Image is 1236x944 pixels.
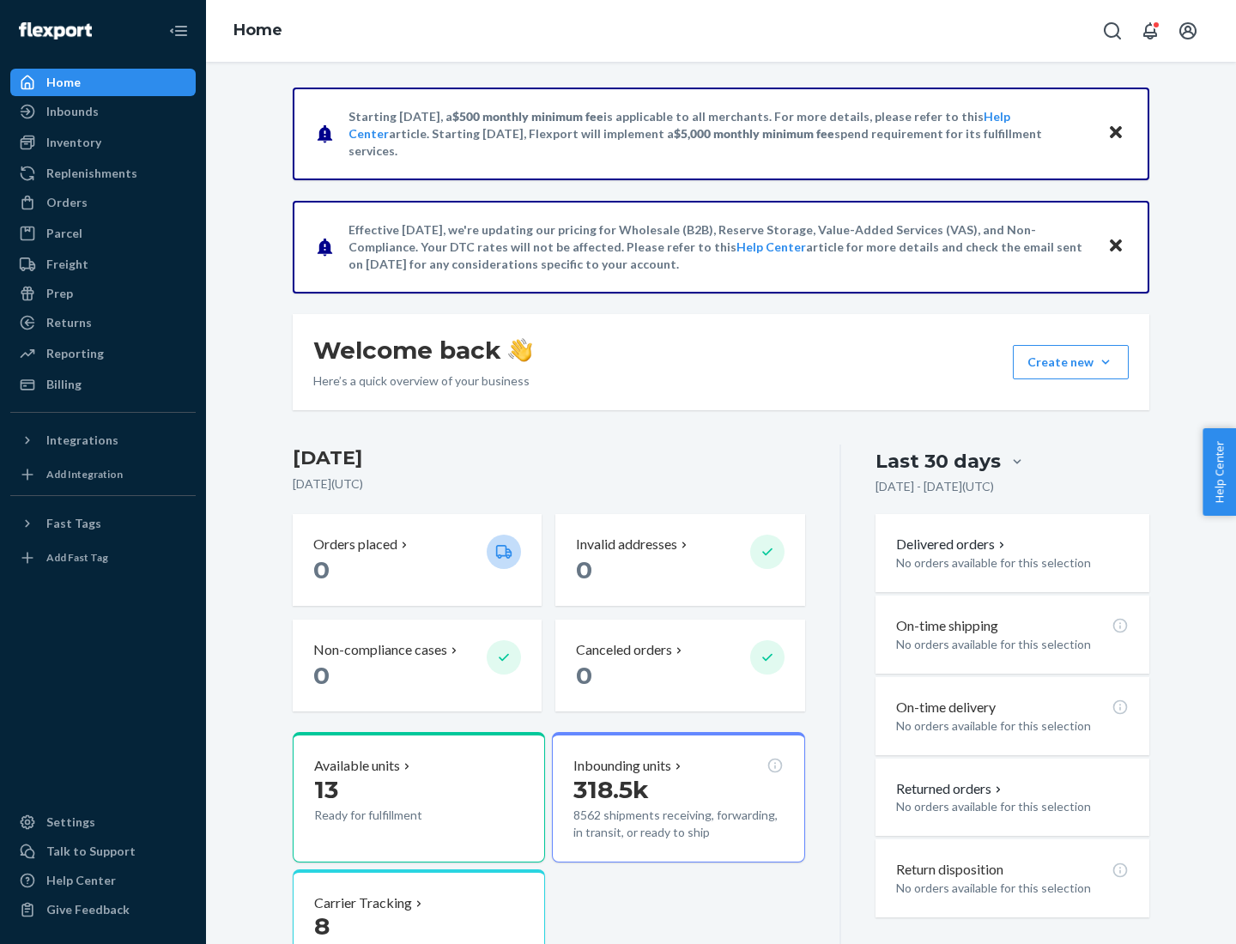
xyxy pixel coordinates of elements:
[10,808,196,836] a: Settings
[896,798,1129,815] p: No orders available for this selection
[46,103,99,120] div: Inbounds
[46,194,88,211] div: Orders
[46,225,82,242] div: Parcel
[555,620,804,711] button: Canceled orders 0
[896,554,1129,572] p: No orders available for this selection
[293,732,545,862] button: Available units13Ready for fulfillment
[1133,14,1167,48] button: Open notifications
[46,814,95,831] div: Settings
[573,756,671,776] p: Inbounding units
[313,372,532,390] p: Here’s a quick overview of your business
[10,309,196,336] a: Returns
[10,220,196,247] a: Parcel
[46,515,101,532] div: Fast Tags
[161,14,196,48] button: Close Navigation
[10,371,196,398] a: Billing
[46,843,136,860] div: Talk to Support
[576,661,592,690] span: 0
[674,126,834,141] span: $5,000 monthly minimum fee
[46,134,101,151] div: Inventory
[314,807,473,824] p: Ready for fulfillment
[46,432,118,449] div: Integrations
[896,717,1129,735] p: No orders available for this selection
[293,514,542,606] button: Orders placed 0
[46,285,73,302] div: Prep
[10,427,196,454] button: Integrations
[46,74,81,91] div: Home
[896,636,1129,653] p: No orders available for this selection
[313,335,532,366] h1: Welcome back
[1105,234,1127,259] button: Close
[875,478,994,495] p: [DATE] - [DATE] ( UTC )
[314,756,400,776] p: Available units
[573,775,649,804] span: 318.5k
[1171,14,1205,48] button: Open account menu
[452,109,603,124] span: $500 monthly minimum fee
[314,775,338,804] span: 13
[313,555,330,584] span: 0
[875,448,1001,475] div: Last 30 days
[10,838,196,865] a: Talk to Support
[896,880,1129,897] p: No orders available for this selection
[736,239,806,254] a: Help Center
[233,21,282,39] a: Home
[1013,345,1129,379] button: Create new
[896,535,1009,554] button: Delivered orders
[46,165,137,182] div: Replenishments
[314,893,412,913] p: Carrier Tracking
[46,550,108,565] div: Add Fast Tag
[293,620,542,711] button: Non-compliance cases 0
[896,779,1005,799] button: Returned orders
[576,555,592,584] span: 0
[896,860,1003,880] p: Return disposition
[314,911,330,941] span: 8
[10,867,196,894] a: Help Center
[46,256,88,273] div: Freight
[10,510,196,537] button: Fast Tags
[19,22,92,39] img: Flexport logo
[896,616,998,636] p: On-time shipping
[313,640,447,660] p: Non-compliance cases
[46,345,104,362] div: Reporting
[10,280,196,307] a: Prep
[1105,121,1127,146] button: Close
[46,901,130,918] div: Give Feedback
[576,535,677,554] p: Invalid addresses
[313,661,330,690] span: 0
[46,467,123,481] div: Add Integration
[46,872,116,889] div: Help Center
[313,535,397,554] p: Orders placed
[10,189,196,216] a: Orders
[10,129,196,156] a: Inventory
[552,732,804,862] button: Inbounding units318.5k8562 shipments receiving, forwarding, in transit, or ready to ship
[348,108,1091,160] p: Starting [DATE], a is applicable to all merchants. For more details, please refer to this article...
[46,314,92,331] div: Returns
[10,896,196,923] button: Give Feedback
[10,340,196,367] a: Reporting
[10,251,196,278] a: Freight
[348,221,1091,273] p: Effective [DATE], we're updating our pricing for Wholesale (B2B), Reserve Storage, Value-Added Se...
[10,544,196,572] a: Add Fast Tag
[896,698,996,717] p: On-time delivery
[573,807,783,841] p: 8562 shipments receiving, forwarding, in transit, or ready to ship
[10,98,196,125] a: Inbounds
[46,376,82,393] div: Billing
[508,338,532,362] img: hand-wave emoji
[10,69,196,96] a: Home
[10,160,196,187] a: Replenishments
[220,6,296,56] ol: breadcrumbs
[555,514,804,606] button: Invalid addresses 0
[293,475,805,493] p: [DATE] ( UTC )
[1095,14,1130,48] button: Open Search Box
[576,640,672,660] p: Canceled orders
[10,461,196,488] a: Add Integration
[1203,428,1236,516] button: Help Center
[293,445,805,472] h3: [DATE]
